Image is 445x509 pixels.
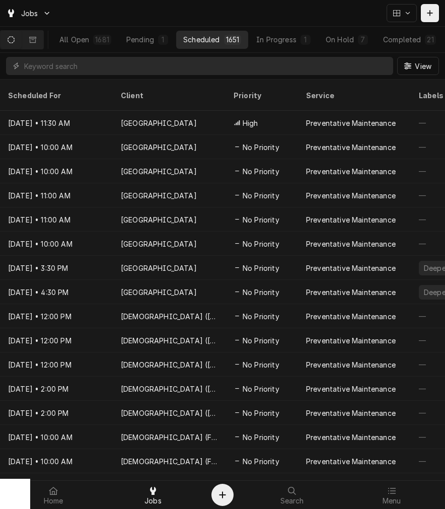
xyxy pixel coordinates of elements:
[243,239,279,249] span: No Priority
[360,34,366,45] div: 7
[243,483,341,507] a: Search
[306,263,396,273] div: Preventative Maintenance
[121,432,217,443] div: [DEMOGRAPHIC_DATA] (Ft. [PERSON_NAME])
[413,61,433,71] span: View
[121,239,197,249] div: [GEOGRAPHIC_DATA]
[243,359,279,370] span: No Priority
[306,287,396,298] div: Preventative Maintenance
[306,90,401,101] div: Service
[183,34,219,45] div: Scheduled
[59,34,89,45] div: All Open
[243,214,279,225] span: No Priority
[306,142,396,153] div: Preventative Maintenance
[121,142,197,153] div: [GEOGRAPHIC_DATA]
[383,497,401,505] span: Menu
[243,384,279,394] span: No Priority
[126,34,154,45] div: Pending
[21,8,38,19] span: Jobs
[397,57,439,75] button: View
[95,34,109,45] div: 1681
[280,497,304,505] span: Search
[121,456,217,467] div: [DEMOGRAPHIC_DATA] (Ft. [PERSON_NAME])
[243,263,279,273] span: No Priority
[121,90,215,101] div: Client
[243,166,279,177] span: No Priority
[306,239,396,249] div: Preventative Maintenance
[160,34,166,45] div: 1
[243,287,279,298] span: No Priority
[243,408,279,418] span: No Priority
[306,432,396,443] div: Preventative Maintenance
[121,335,217,346] div: [DEMOGRAPHIC_DATA] ([GEOGRAPHIC_DATA])
[243,335,279,346] span: No Priority
[306,384,396,394] div: Preventative Maintenance
[211,484,234,506] button: Create Object
[121,384,217,394] div: [DEMOGRAPHIC_DATA] ([GEOGRAPHIC_DATA])
[306,214,396,225] div: Preventative Maintenance
[44,497,63,505] span: Home
[121,408,217,418] div: [DEMOGRAPHIC_DATA] ([GEOGRAPHIC_DATA])
[256,34,296,45] div: In Progress
[121,263,197,273] div: [GEOGRAPHIC_DATA]
[243,311,279,322] span: No Priority
[243,456,279,467] span: No Priority
[2,5,55,22] a: Go to Jobs
[383,34,421,45] div: Completed
[243,118,258,128] span: High
[306,456,396,467] div: Preventative Maintenance
[8,90,103,101] div: Scheduled For
[104,483,202,507] a: Jobs
[306,311,396,322] div: Preventative Maintenance
[326,34,354,45] div: On Hold
[342,483,441,507] a: Menu
[306,335,396,346] div: Preventative Maintenance
[306,166,396,177] div: Preventative Maintenance
[226,34,240,45] div: 1651
[243,142,279,153] span: No Priority
[306,359,396,370] div: Preventative Maintenance
[306,408,396,418] div: Preventative Maintenance
[121,311,217,322] div: [DEMOGRAPHIC_DATA] ([GEOGRAPHIC_DATA])
[121,287,197,298] div: [GEOGRAPHIC_DATA]
[427,34,433,45] div: 21
[121,190,197,201] div: [GEOGRAPHIC_DATA]
[306,118,396,128] div: Preventative Maintenance
[24,57,388,75] input: Keyword search
[121,214,197,225] div: [GEOGRAPHIC_DATA]
[234,90,288,101] div: Priority
[121,118,197,128] div: [GEOGRAPHIC_DATA]
[121,166,197,177] div: [GEOGRAPHIC_DATA]
[144,497,162,505] span: Jobs
[243,432,279,443] span: No Priority
[303,34,309,45] div: 1
[243,190,279,201] span: No Priority
[4,483,103,507] a: Home
[121,359,217,370] div: [DEMOGRAPHIC_DATA] ([GEOGRAPHIC_DATA])
[306,190,396,201] div: Preventative Maintenance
